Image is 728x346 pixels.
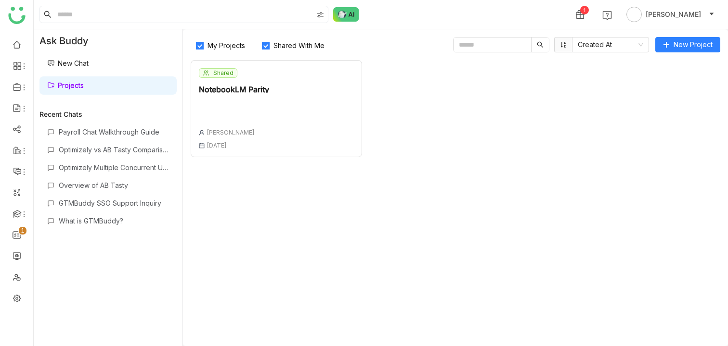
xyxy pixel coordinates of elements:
a: Projects [47,81,84,89]
span: [PERSON_NAME] [207,129,255,136]
nz-select-item: Created At [578,37,643,52]
button: [PERSON_NAME] [624,7,716,22]
span: My Projects [204,41,249,49]
img: avatar [626,7,642,22]
div: Overview of AB Tasty [59,181,169,189]
span: [DATE] [207,142,227,149]
div: Ask Buddy [34,29,182,52]
span: New Project [674,39,713,50]
span: Shared [213,69,234,77]
button: New Project [655,37,720,52]
div: GTMBuddy SSO Support Inquiry [59,199,169,207]
span: Shared With Me [270,41,328,49]
nz-badge-sup: 1 [19,227,26,235]
div: What is GTMBuddy? [59,217,169,225]
img: help.svg [602,11,612,20]
div: NotebookLM Parity [199,86,269,93]
img: search-type.svg [316,11,324,19]
img: ask-buddy-normal.svg [333,7,359,22]
span: [PERSON_NAME] [646,9,701,20]
div: 1 [580,6,589,14]
div: Payroll Chat Walkthrough Guide [59,128,169,136]
div: Recent Chats [39,110,177,118]
a: New Chat [47,59,89,67]
div: Optimizely Multiple Concurrent Users? [59,163,169,172]
img: logo [8,7,26,24]
div: Optimizely vs AB Tasty Comparison [59,146,169,154]
p: 1 [21,226,25,235]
